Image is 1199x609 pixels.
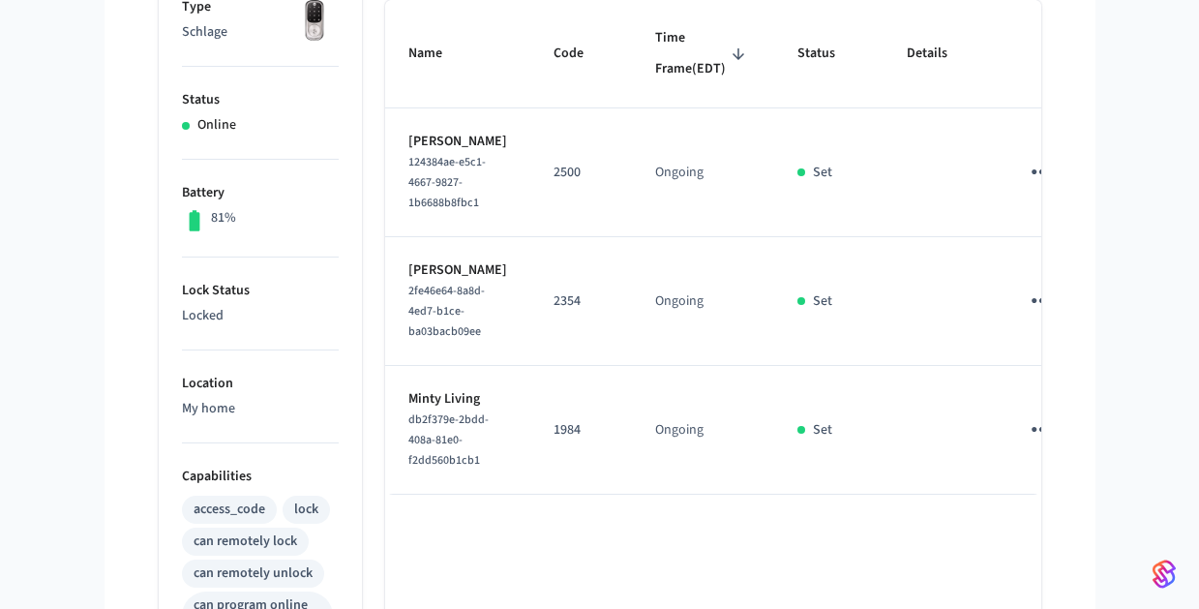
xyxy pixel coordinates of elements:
p: Set [813,291,832,312]
p: Battery [182,183,339,203]
p: Capabilities [182,467,339,487]
p: 81% [211,208,236,228]
p: Schlage [182,22,339,43]
p: [PERSON_NAME] [408,132,507,152]
p: [PERSON_NAME] [408,260,507,281]
img: SeamLogoGradient.69752ec5.svg [1153,559,1176,590]
p: Location [182,374,339,394]
td: Ongoing [632,108,774,237]
div: can remotely unlock [194,563,313,584]
p: 2500 [554,163,609,183]
p: Status [182,90,339,110]
p: Locked [182,306,339,326]
span: Details [907,39,973,69]
div: lock [294,500,318,520]
p: Lock Status [182,281,339,301]
span: 2fe46e64-8a8d-4ed7-b1ce-ba03bacb09ee [408,283,485,340]
p: My home [182,399,339,419]
td: Ongoing [632,237,774,366]
p: Online [197,115,236,136]
span: Time Frame(EDT) [655,23,751,84]
div: access_code [194,500,265,520]
span: Status [797,39,860,69]
div: can remotely lock [194,532,297,552]
p: 2354 [554,291,609,312]
p: Set [813,420,832,441]
span: Name [408,39,467,69]
p: Minty Living [408,389,507,410]
span: db2f379e-2bdd-408a-81e0-f2dd560b1cb1 [408,411,489,469]
td: Ongoing [632,366,774,495]
p: 1984 [554,420,609,441]
span: 124384ae-e5c1-4667-9827-1b6688b8fbc1 [408,154,486,211]
p: Set [813,163,832,183]
span: Code [554,39,609,69]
